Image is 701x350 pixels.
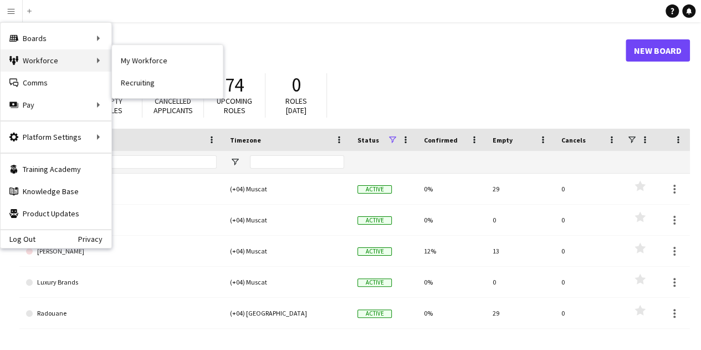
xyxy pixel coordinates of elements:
span: Roles [DATE] [285,96,307,115]
div: (+04) Muscat [223,236,351,266]
a: Product Updates [1,202,111,225]
div: (+04) Muscat [223,174,351,204]
div: 13 [486,236,555,266]
h1: Boards [19,42,626,59]
div: Workforce [1,49,111,72]
span: Empty [493,136,513,144]
div: 29 [486,174,555,204]
span: Timezone [230,136,261,144]
div: 0 [555,205,623,235]
a: New Board [626,39,690,62]
a: [PERSON_NAME] [26,236,217,267]
span: Cancels [561,136,586,144]
span: Active [357,216,392,225]
span: Active [357,247,392,256]
div: 0 [555,298,623,328]
div: 0% [417,174,486,204]
a: My Workforce [112,49,223,72]
span: Active [357,278,392,287]
span: 74 [225,73,244,97]
a: [PERSON_NAME] [26,205,217,236]
div: 12% [417,236,486,266]
a: Log Out [1,235,35,244]
input: Timezone Filter Input [250,155,344,169]
span: Active [357,185,392,194]
div: Pay [1,94,111,116]
div: (+04) Muscat [223,267,351,297]
div: Platform Settings [1,126,111,148]
div: 0% [417,267,486,297]
a: Luxury Brands [26,267,217,298]
a: Radouane [26,298,217,329]
button: Open Filter Menu [230,157,240,167]
a: Privacy [78,235,111,244]
div: 29 [486,298,555,328]
span: 0 [291,73,301,97]
div: 0 [486,205,555,235]
div: 0% [417,205,486,235]
span: Upcoming roles [217,96,252,115]
input: Board name Filter Input [46,155,217,169]
div: (+04) [GEOGRAPHIC_DATA] [223,298,351,328]
div: 0 [555,267,623,297]
div: 0 [555,236,623,266]
a: Knowledge Base [1,180,111,202]
div: 0 [555,174,623,204]
a: Comms [1,72,111,94]
span: Confirmed [424,136,458,144]
a: Recruiting [112,72,223,94]
div: (+04) Muscat [223,205,351,235]
a: Training Academy [1,158,111,180]
div: 0% [417,298,486,328]
span: Active [357,310,392,318]
span: Cancelled applicants [153,96,193,115]
a: Caitlin [26,174,217,205]
div: 0 [486,267,555,297]
span: Status [357,136,379,144]
div: Boards [1,27,111,49]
